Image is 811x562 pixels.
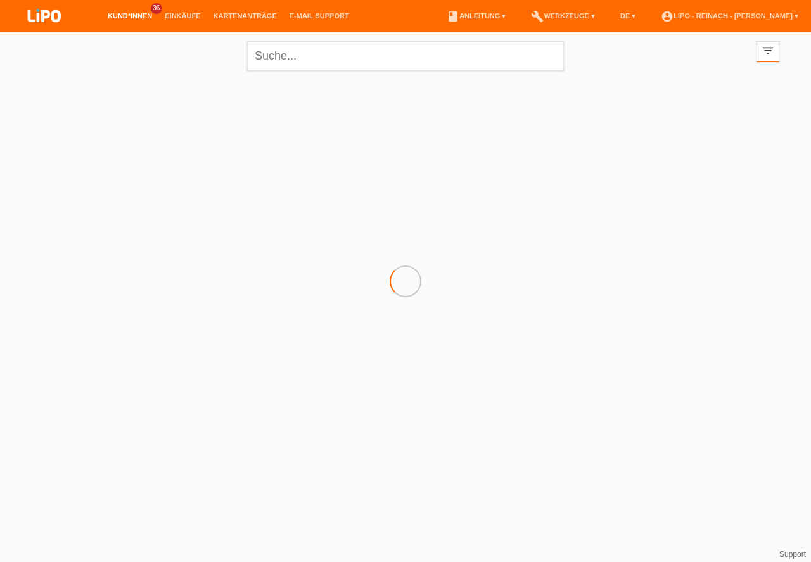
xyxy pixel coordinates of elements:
[13,26,76,35] a: LIPO pay
[151,3,162,14] span: 36
[761,44,775,58] i: filter_list
[101,12,158,20] a: Kund*innen
[207,12,283,20] a: Kartenanträge
[158,12,207,20] a: Einkäufe
[525,12,601,20] a: buildWerkzeuge ▾
[661,10,674,23] i: account_circle
[447,10,459,23] i: book
[283,12,355,20] a: E-Mail Support
[440,12,512,20] a: bookAnleitung ▾
[655,12,805,20] a: account_circleLIPO - Reinach - [PERSON_NAME] ▾
[614,12,642,20] a: DE ▾
[531,10,544,23] i: build
[247,41,564,71] input: Suche...
[779,550,806,559] a: Support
